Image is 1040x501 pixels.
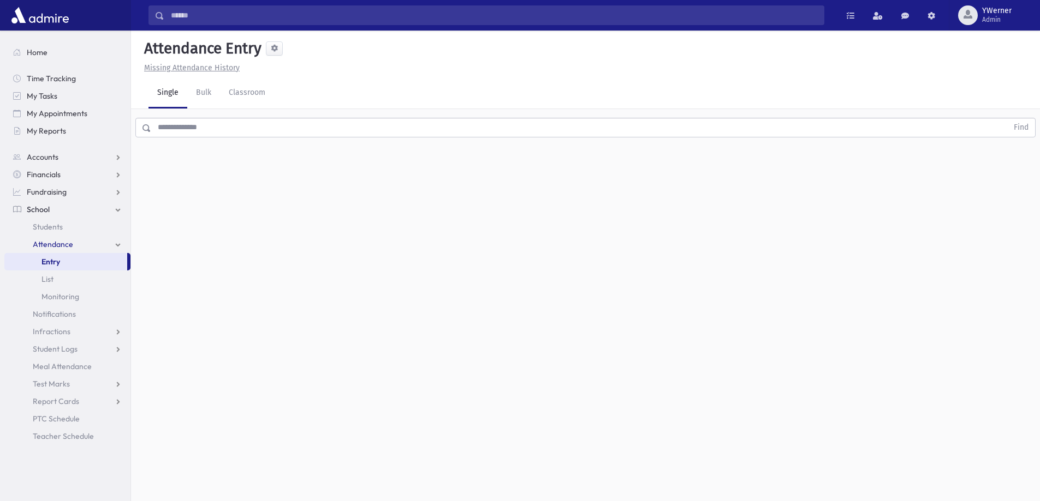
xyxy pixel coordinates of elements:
a: Test Marks [4,375,130,393]
span: Admin [982,15,1012,24]
span: Monitoring [41,292,79,301]
a: Bulk [187,78,220,108]
a: Student Logs [4,340,130,358]
span: Accounts [27,152,58,162]
a: Financials [4,166,130,183]
span: Fundraising [27,187,67,197]
a: School [4,201,130,218]
a: Teacher Schedule [4,427,130,445]
button: Find [1007,118,1035,137]
a: Attendance [4,236,130,253]
a: Monitoring [4,288,130,305]
h5: Attendance Entry [140,39,262,58]
a: Single [148,78,187,108]
a: Accounts [4,148,130,166]
a: Meal Attendance [4,358,130,375]
span: Meal Attendance [33,361,92,371]
input: Search [164,5,824,25]
a: Missing Attendance History [140,63,240,73]
a: Entry [4,253,127,270]
span: Test Marks [33,379,70,389]
span: Infractions [33,327,70,336]
span: My Tasks [27,91,57,101]
a: Infractions [4,323,130,340]
a: Home [4,44,130,61]
span: My Reports [27,126,66,136]
span: Student Logs [33,344,78,354]
span: Attendance [33,239,73,249]
span: Time Tracking [27,74,76,83]
a: My Tasks [4,87,130,105]
a: Time Tracking [4,70,130,87]
span: Teacher Schedule [33,431,94,441]
span: Home [27,47,47,57]
span: Entry [41,257,60,267]
a: PTC Schedule [4,410,130,427]
a: My Appointments [4,105,130,122]
a: Report Cards [4,393,130,410]
img: AdmirePro [9,4,72,26]
a: Fundraising [4,183,130,201]
a: My Reports [4,122,130,140]
span: Students [33,222,63,232]
a: Students [4,218,130,236]
span: School [27,204,50,214]
span: Report Cards [33,396,79,406]
a: List [4,270,130,288]
u: Missing Attendance History [144,63,240,73]
span: My Appointments [27,108,87,118]
span: Financials [27,170,61,179]
span: YWerner [982,7,1012,15]
span: Notifications [33,309,76,319]
span: PTC Schedule [33,414,80,424]
a: Notifications [4,305,130,323]
a: Classroom [220,78,274,108]
span: List [41,274,54,284]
